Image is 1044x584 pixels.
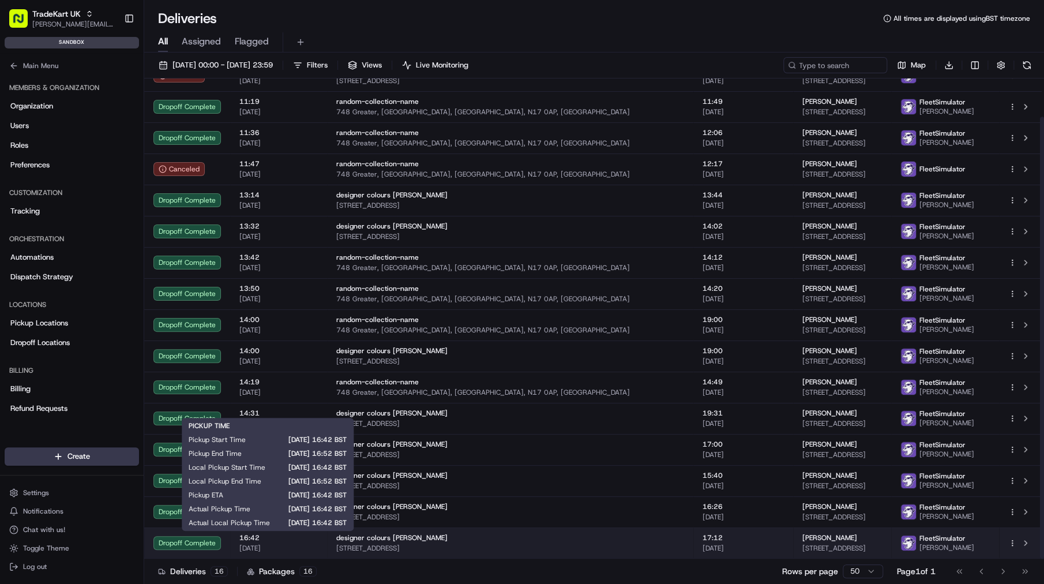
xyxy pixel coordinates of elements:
span: [DATE] 16:42 BST [269,504,347,514]
a: Dropoff Locations [5,334,139,352]
span: [PERSON_NAME] [919,325,974,334]
button: Views [343,57,387,73]
img: FleetSimulator.png [901,286,916,301]
button: Notifications [5,503,139,519]
span: [STREET_ADDRESS] [802,138,882,148]
a: Tracking [5,202,139,220]
a: Powered byPylon [81,285,140,294]
span: Views [362,60,382,70]
span: 11:49 [703,97,784,106]
span: [STREET_ADDRESS] [802,481,882,491]
img: FleetSimulator.png [901,130,916,145]
span: 12:17 [703,159,784,169]
span: 14:12 [703,253,784,262]
span: Dispatch Strategy [10,272,73,282]
span: Users [10,121,29,131]
span: [DATE] [703,263,784,272]
div: 📗 [12,259,21,268]
span: [DATE] 16:52 BST [280,477,347,486]
div: Start new chat [52,110,189,121]
span: [DATE] [703,201,784,210]
div: Members & Organization [5,78,139,97]
img: FleetSimulator.png [901,162,916,177]
span: FleetSimulator [919,191,965,200]
span: FleetSimulator [919,316,965,325]
span: 748 Greater, [GEOGRAPHIC_DATA], [GEOGRAPHIC_DATA], N17 0AP, [GEOGRAPHIC_DATA] [336,138,684,148]
span: Roles [10,140,28,151]
span: [DATE] [703,170,784,179]
span: designer colours [PERSON_NAME] [336,502,448,511]
div: 💻 [97,259,107,268]
button: Log out [5,559,139,575]
span: TradeKart UK [32,8,81,20]
img: FleetSimulator.png [901,99,916,114]
span: Billing [10,384,31,394]
button: Toggle Theme [5,540,139,556]
span: 748 Greater, [GEOGRAPHIC_DATA], [GEOGRAPHIC_DATA], N17 0AP, [GEOGRAPHIC_DATA] [336,263,684,272]
span: random-collection-name [336,97,419,106]
span: FleetSimulator [919,129,965,138]
span: [DATE] [703,481,784,491]
span: 13:44 [703,190,784,200]
a: 📗Knowledge Base [7,253,93,274]
span: Map [911,60,926,70]
span: Toggle Theme [23,544,69,553]
span: [STREET_ADDRESS] [802,232,882,241]
span: Local Pickup Start Time [189,463,265,472]
span: [PERSON_NAME] [802,222,857,231]
a: Roles [5,136,139,155]
span: [STREET_ADDRESS] [336,512,684,522]
span: [STREET_ADDRESS] [336,450,684,459]
img: Grace Nketiah [12,199,30,217]
span: Pickup Locations [10,318,68,328]
span: FleetSimulator [919,378,965,387]
button: [DATE] 00:00 - [DATE] 23:59 [153,57,278,73]
span: [DATE] [703,357,784,366]
div: We're available if you need us! [52,121,159,130]
span: 16:42 [239,533,318,542]
div: Packages [247,566,317,577]
span: Flagged [235,35,269,48]
span: [STREET_ADDRESS] [336,419,684,428]
div: Customization [5,184,139,202]
div: Deliveries [158,566,228,577]
p: Welcome 👋 [12,46,210,64]
span: PICKUP TIME [189,421,230,430]
span: [PERSON_NAME] [802,159,857,169]
span: [DATE] [703,76,784,85]
span: [DATE] [239,263,318,272]
span: [STREET_ADDRESS] [802,357,882,366]
button: Map [892,57,931,73]
span: 13:14 [239,190,318,200]
img: 1736555255976-a54dd68f-1ca7-489b-9aae-adbdc363a1c4 [23,179,32,188]
img: 4281594248423_2fcf9dad9f2a874258b8_72.png [24,110,45,130]
span: FleetSimulator [919,471,965,481]
span: [DATE] [703,294,784,304]
a: Dispatch Strategy [5,268,139,286]
span: [STREET_ADDRESS] [336,201,684,210]
span: [PERSON_NAME] [802,190,857,200]
span: random-collection-name [336,284,419,293]
span: FleetSimulator [919,222,965,231]
p: Rows per page [782,566,838,577]
span: Actual Local Pickup Time [189,518,270,527]
img: 1736555255976-a54dd68f-1ca7-489b-9aae-adbdc363a1c4 [23,210,32,219]
span: 14:31 [239,409,318,418]
span: 14:00 [239,346,318,355]
span: 17:12 [703,533,784,542]
button: Settings [5,485,139,501]
span: 13:50 [239,284,318,293]
span: [DATE] 00:00 - [DATE] 23:59 [172,60,273,70]
div: Canceled [153,162,205,176]
span: Local Pickup End Time [189,477,261,486]
span: Settings [23,488,49,497]
span: [PERSON_NAME] [919,481,974,490]
span: [STREET_ADDRESS] [802,512,882,522]
span: 15:40 [703,471,784,480]
span: [STREET_ADDRESS] [802,76,882,85]
span: [PERSON_NAME] [802,440,857,449]
span: FleetSimulator [919,284,965,294]
div: Billing [5,361,139,380]
button: Chat with us! [5,522,139,538]
span: [DATE] [703,450,784,459]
